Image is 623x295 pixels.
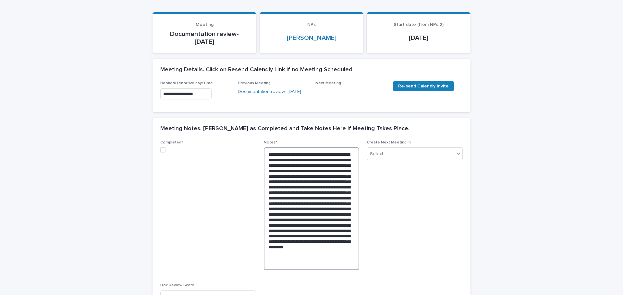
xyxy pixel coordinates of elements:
[374,34,463,42] p: [DATE]
[160,141,183,144] span: Completed?
[287,34,336,42] a: [PERSON_NAME]
[238,81,271,85] span: Previous Meeting
[370,151,386,157] div: Select...
[307,22,316,27] span: NPs
[315,88,385,95] p: -
[367,141,411,144] span: Create Next Meeting in
[315,81,341,85] span: Next Meeting
[160,66,354,74] h2: Meeting Details. Click on Resend Calendly Link if no Meeting Scheduled.
[398,84,449,88] span: Re-send Calendly Invite
[160,30,249,46] p: Documentation review- [DATE]
[160,81,213,85] span: Booked/Tentative day/Time
[196,22,214,27] span: Meeting
[264,141,277,144] span: Notes
[160,283,194,287] span: Doc Review Score
[393,81,454,91] a: Re-send Calendly Invite
[238,88,301,95] a: Documentation review- [DATE]
[394,22,444,27] span: Start date (from NPs 2)
[160,125,409,132] h2: Meeting Notes. [PERSON_NAME] as Completed and Take Notes Here if Meeting Takes Place.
